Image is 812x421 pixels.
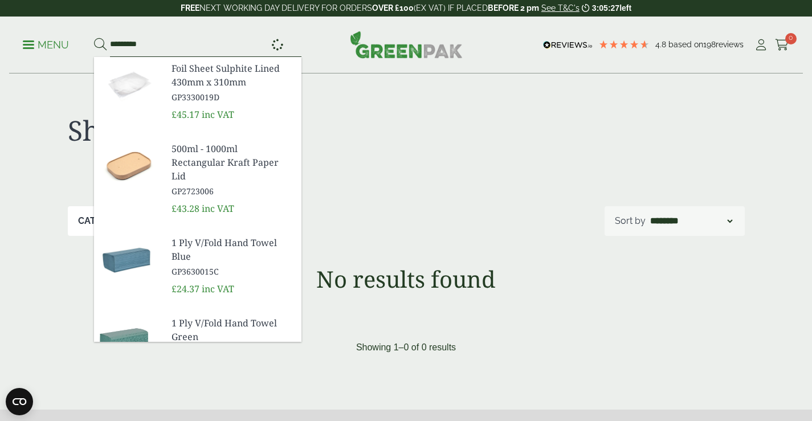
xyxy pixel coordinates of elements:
a: 1 Ply V/Fold Hand Towel Green [172,316,292,358]
span: £45.17 [172,108,199,121]
span: inc VAT [202,108,234,121]
a: Foil Sheet Sulphite Lined 430mm x 310mm GP3330019D [172,62,292,103]
p: Categories [78,214,136,228]
span: GP3630015C [172,265,292,277]
img: GP3630015B [94,312,162,366]
p: Sort by [615,214,646,228]
span: £43.28 [172,202,199,215]
span: GP3330019D [172,91,292,103]
i: My Account [754,39,768,51]
button: Open CMP widget [6,388,33,415]
i: Cart [775,39,789,51]
span: GP2723006 [172,185,292,197]
img: GP3630015C [94,231,162,286]
a: 1 Ply V/Fold Hand Towel Blue GP3630015C [172,236,292,277]
p: Showing 1–0 of 0 results [356,341,456,354]
span: reviews [716,40,744,49]
div: 4.79 Stars [598,39,650,50]
span: 0 [785,33,797,44]
strong: OVER £100 [372,3,414,13]
strong: FREE [181,3,199,13]
select: Shop order [648,214,735,228]
span: 198 [703,40,716,49]
span: £24.37 [172,283,199,295]
img: REVIEWS.io [543,41,593,49]
strong: BEFORE 2 pm [488,3,539,13]
img: GP2723006 [94,137,162,192]
span: 4.8 [655,40,668,49]
a: See T&C's [541,3,580,13]
span: 1 Ply V/Fold Hand Towel Blue [172,236,292,263]
span: Based on [668,40,703,49]
img: GP3330019D [94,57,162,112]
a: Menu [23,38,69,50]
span: inc VAT [202,283,234,295]
a: 500ml - 1000ml Rectangular Kraft Paper Lid GP2723006 [172,142,292,197]
span: Foil Sheet Sulphite Lined 430mm x 310mm [172,62,292,89]
span: inc VAT [202,202,234,215]
span: 3:05:27 [592,3,619,13]
h1: No results found [37,265,776,293]
h1: Shop [68,114,406,147]
img: GreenPak Supplies [350,31,463,58]
p: Menu [23,38,69,52]
span: left [619,3,631,13]
span: 500ml - 1000ml Rectangular Kraft Paper Lid [172,142,292,183]
a: 0 [775,36,789,54]
span: 1 Ply V/Fold Hand Towel Green [172,316,292,344]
